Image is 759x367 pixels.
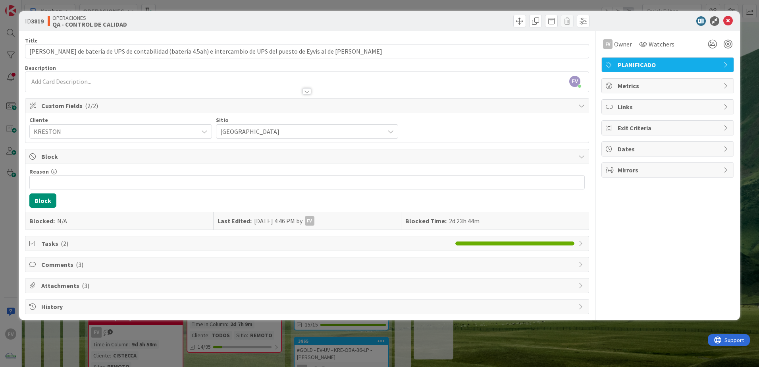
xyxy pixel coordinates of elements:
[25,44,589,58] input: type card name here...
[41,260,574,269] span: Comments
[618,81,719,91] span: Metrics
[82,282,89,290] span: ( 3 )
[220,126,381,137] span: [GEOGRAPHIC_DATA]
[649,39,674,49] span: Watchers
[25,64,56,71] span: Description
[216,117,399,123] div: Sitio
[569,76,580,87] span: FV
[29,216,55,226] b: Blocked:
[76,261,83,268] span: ( 3 )
[52,15,127,21] span: OPERACIONES
[31,17,44,25] b: 3819
[618,123,719,133] span: Exit Criteria
[25,37,38,44] label: Title
[618,102,719,112] span: Links
[614,39,632,49] span: Owner
[305,216,314,226] div: FV
[61,240,68,247] span: ( 2 )
[218,216,252,226] b: Last Edited:
[41,281,574,290] span: Attachments
[29,168,49,175] label: Reason
[29,193,56,208] button: Block
[41,239,451,248] span: Tasks
[52,21,127,27] b: QA - CONTROL DE CALIDAD
[603,39,613,49] div: FV
[41,152,574,161] span: Block
[41,101,574,110] span: Custom Fields
[41,302,574,311] span: History
[29,117,212,123] div: Cliente
[85,102,98,110] span: ( 2/2 )
[254,216,314,226] div: [DATE] 4:46 PM by
[25,16,44,26] span: ID
[57,216,67,226] div: N/A
[618,165,719,175] span: Mirrors
[405,216,447,226] b: Blocked Time:
[34,126,194,137] span: KRESTON
[618,60,719,70] span: PLANIFICADO
[449,216,480,226] div: 2d 23h 44m
[618,144,719,154] span: Dates
[17,1,36,11] span: Support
